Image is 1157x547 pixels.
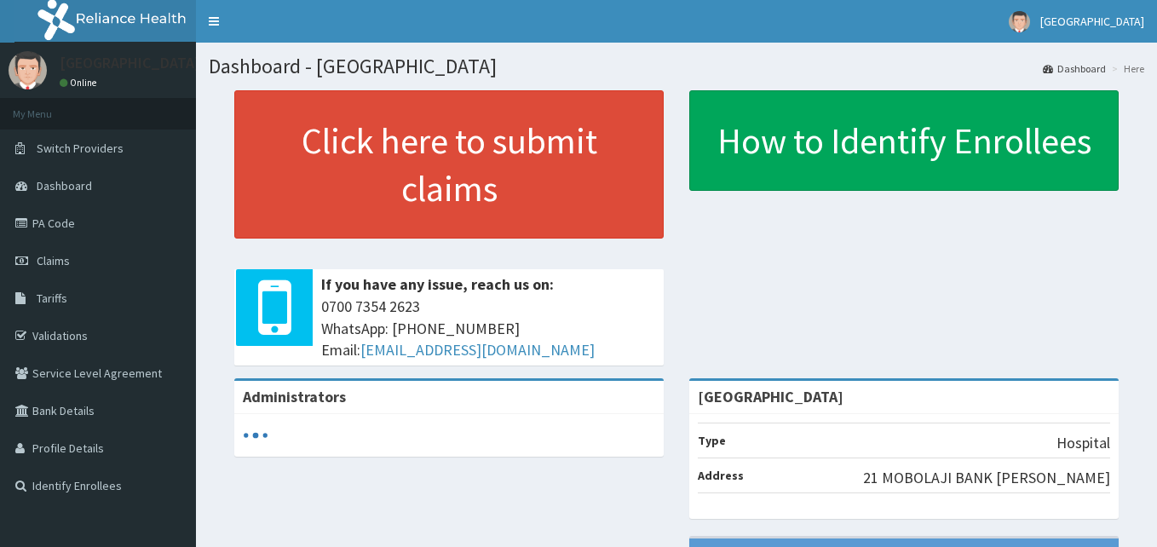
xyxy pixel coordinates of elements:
b: Administrators [243,387,346,406]
a: Online [60,77,101,89]
span: Switch Providers [37,141,124,156]
span: Tariffs [37,291,67,306]
img: User Image [9,51,47,89]
span: 0700 7354 2623 WhatsApp: [PHONE_NUMBER] Email: [321,296,655,361]
a: Dashboard [1043,61,1106,76]
a: [EMAIL_ADDRESS][DOMAIN_NAME] [360,340,595,360]
span: Claims [37,253,70,268]
h1: Dashboard - [GEOGRAPHIC_DATA] [209,55,1144,78]
svg: audio-loading [243,423,268,448]
b: If you have any issue, reach us on: [321,274,554,294]
p: [GEOGRAPHIC_DATA] [60,55,200,71]
p: Hospital [1056,432,1110,454]
b: Type [698,433,726,448]
a: How to Identify Enrollees [689,90,1119,191]
p: 21 MOBOLAJI BANK [PERSON_NAME] [863,467,1110,489]
a: Click here to submit claims [234,90,664,239]
strong: [GEOGRAPHIC_DATA] [698,387,843,406]
b: Address [698,468,744,483]
img: User Image [1009,11,1030,32]
span: Dashboard [37,178,92,193]
li: Here [1108,61,1144,76]
span: [GEOGRAPHIC_DATA] [1040,14,1144,29]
